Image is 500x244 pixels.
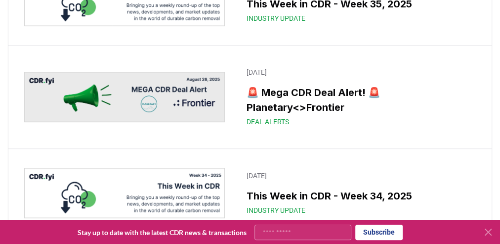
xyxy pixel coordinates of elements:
p: [DATE] [247,171,470,181]
span: Deal Alerts [247,117,289,127]
span: Industry Update [247,13,305,23]
h3: 🚨 Mega CDR Deal Alert! 🚨 Planetary<>Frontier [247,85,470,115]
img: This Week in CDR - Week 34, 2025 blog post image [24,168,225,218]
p: [DATE] [247,67,470,77]
a: [DATE]This Week in CDR - Week 34, 2025Industry Update [241,165,476,221]
h3: This Week in CDR - Week 34, 2025 [247,189,470,203]
span: Industry Update [247,205,305,215]
a: [DATE]🚨 Mega CDR Deal Alert! 🚨 Planetary<>FrontierDeal Alerts [241,61,476,133]
img: 🚨 Mega CDR Deal Alert! 🚨 Planetary<>Frontier blog post image [24,72,225,122]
